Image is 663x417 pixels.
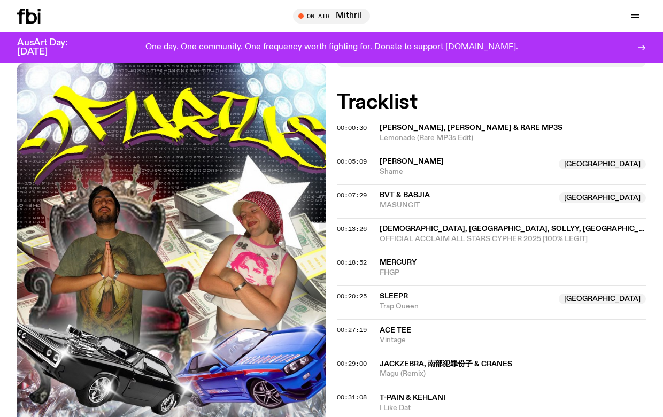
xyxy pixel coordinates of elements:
span: BVT & Basjia [380,191,430,199]
button: 00:00:30 [337,125,367,131]
span: Trap Queen [380,302,552,312]
span: 00:00:30 [337,123,367,132]
span: [PERSON_NAME], [PERSON_NAME] & Rare MP3s [380,124,562,132]
span: MASUNGIT [380,200,552,211]
span: SLEEPR [380,292,408,300]
span: Lemonade (Rare MP3s Edit) [380,133,646,143]
span: 00:31:08 [337,393,367,401]
span: Ace Tee [380,327,411,334]
button: 00:05:09 [337,159,367,165]
span: [GEOGRAPHIC_DATA] [559,159,646,169]
span: Shame [380,167,552,177]
span: 00:13:26 [337,225,367,233]
span: 00:27:19 [337,326,367,334]
span: jackzebra, 南部犯罪份子 & cranes [380,360,512,368]
button: 00:07:29 [337,192,367,198]
h2: Tracklist [337,93,646,112]
span: [GEOGRAPHIC_DATA] [559,294,646,304]
button: 00:13:26 [337,226,367,232]
span: Vintage [380,335,646,345]
span: [DEMOGRAPHIC_DATA], [GEOGRAPHIC_DATA], SOLLYY, [GEOGRAPHIC_DATA] [380,225,661,233]
h3: AusArt Day: [DATE] [17,38,86,57]
span: [PERSON_NAME] [380,158,444,165]
span: Magu (Remix) [380,369,646,379]
button: 00:31:08 [337,395,367,400]
span: I Like Dat [380,403,646,413]
span: T-Pain & Kehlani [380,394,445,401]
span: FHGP [380,268,646,278]
span: Mercury [380,259,417,266]
span: 00:18:52 [337,258,367,267]
button: 00:29:00 [337,361,367,367]
span: 00:29:00 [337,359,367,368]
span: 00:05:09 [337,157,367,166]
button: On AirMithril [293,9,370,24]
p: One day. One community. One frequency worth fighting for. Donate to support [DOMAIN_NAME]. [145,43,518,52]
button: 00:20:25 [337,294,367,299]
span: 00:20:25 [337,292,367,300]
span: OFFICIAL ACCLAIM ALL STARS CYPHER 2025 [100% LEGIT] [380,234,646,244]
button: 00:27:19 [337,327,367,333]
span: [GEOGRAPHIC_DATA] [559,192,646,203]
span: 00:07:29 [337,191,367,199]
button: 00:18:52 [337,260,367,266]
